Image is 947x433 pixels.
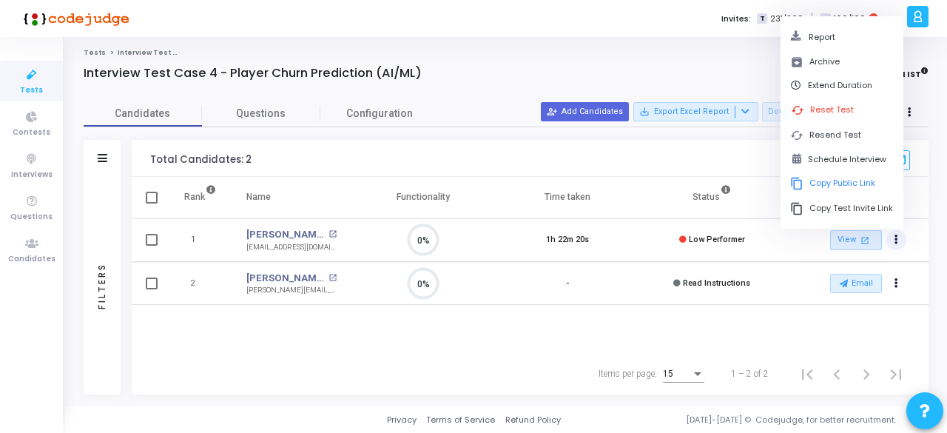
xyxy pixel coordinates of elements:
mat-select: Items per page: [663,369,704,380]
a: Privacy [387,414,417,426]
div: Total Candidates: 2 [150,154,252,166]
span: Interviews [11,169,53,181]
i: cached [791,104,804,117]
button: archiveArchive [781,50,903,74]
mat-icon: open_in_new [328,274,337,282]
a: [PERSON_NAME] [246,227,324,242]
button: Download PDF Reports [762,102,888,121]
i: archive [790,56,803,69]
span: 15 [663,369,673,379]
button: cachedResend Test [781,123,903,147]
span: 100/100 [834,13,866,25]
span: Contests [13,127,50,139]
span: Read Instructions [683,278,750,288]
button: Extend Duration [781,74,903,97]
button: First page [792,359,822,389]
button: cachedReset Test [790,103,893,118]
label: Invites: [721,13,751,25]
a: View [830,230,882,250]
div: Actions [781,16,903,229]
mat-icon: open_in_new [328,230,337,238]
span: T [757,13,766,24]
div: 1 – 2 of 2 [731,367,769,380]
div: Time taken [545,189,590,205]
i: content_copy [790,202,803,215]
span: Questions [10,211,53,224]
button: Export Excel Report [633,102,758,121]
span: Low Performer [689,235,745,244]
mat-icon: person_add_alt [547,107,557,117]
i: cached [790,129,803,142]
button: Schedule Interview [781,148,903,172]
div: Name [246,189,271,205]
td: 2 [169,262,232,306]
div: [DATE]-[DATE] © Codejudge, for better recruitment. [561,414,929,426]
button: Email [830,274,882,293]
a: Refund Policy [505,414,561,426]
img: logo [18,4,129,33]
th: Rank [169,177,232,218]
mat-icon: save_alt [639,107,650,117]
button: Next page [852,359,881,389]
button: content_copyCopy Public Link [781,172,903,196]
th: Functionality [351,177,496,218]
h4: Interview Test Case 4 - Player Churn Prediction (AI/ML) [84,66,422,81]
a: [PERSON_NAME] [246,271,324,286]
span: Tests [20,84,43,97]
a: Terms of Service [426,414,495,426]
span: | [811,10,813,26]
button: Previous page [822,359,852,389]
span: Candidates [8,253,55,266]
span: 231/309 [770,13,803,25]
nav: breadcrumb [84,48,929,58]
span: Candidates [84,106,202,121]
div: 1h 22m 20s [546,234,589,246]
a: Tests [84,48,106,57]
button: Actions [886,273,907,294]
div: [EMAIL_ADDRESS][DOMAIN_NAME] [246,242,337,253]
button: Last page [881,359,911,389]
div: Filters [95,204,109,367]
span: Interview Test Case 4 - Player Churn Prediction (AI/ML) [118,48,320,57]
div: [PERSON_NAME][EMAIL_ADDRESS][DOMAIN_NAME] [246,285,337,296]
th: Status [640,177,784,218]
span: I [820,13,830,24]
button: Actions [886,230,907,251]
td: 1 [169,218,232,262]
mat-icon: open_in_new [858,234,871,246]
div: Items per page: [599,367,657,380]
span: Configuration [346,106,413,121]
button: Report [790,30,893,44]
div: - [566,278,569,290]
button: content_copyCopy Test Invite Link [781,196,903,221]
button: Add Candidates [541,102,629,121]
i: content_copy [790,177,803,190]
span: Questions [202,106,320,121]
